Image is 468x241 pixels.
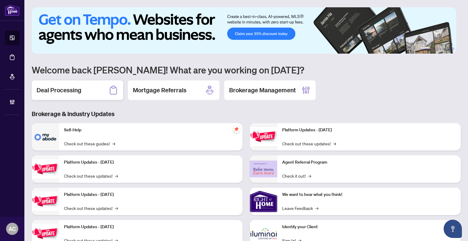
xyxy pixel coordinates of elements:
h2: Mortgage Referrals [133,86,186,94]
span: → [115,205,118,211]
span: → [333,140,336,147]
img: We want to hear what you think! [250,188,277,215]
span: → [112,140,115,147]
button: 3 [438,48,440,50]
img: Platform Updates - July 21, 2025 [32,192,59,211]
img: Self-Help [32,123,59,151]
span: AC [9,225,16,233]
img: logo [5,5,19,16]
h3: Brokerage & Industry Updates [32,110,461,118]
button: 5 [447,48,450,50]
img: Agent Referral Program [250,161,277,177]
a: Check out these updates!→ [64,172,118,179]
a: Check out these updates!→ [282,140,336,147]
p: We want to hear what you think! [282,191,456,198]
button: 1 [420,48,430,50]
span: → [315,205,318,211]
h2: Brokerage Management [229,86,296,94]
button: 6 [452,48,455,50]
img: Slide 0 [32,7,456,54]
a: Check out these updates!→ [64,205,118,211]
p: Identify your Client [282,224,456,230]
img: Platform Updates - June 23, 2025 [250,127,277,146]
p: Platform Updates - [DATE] [64,159,238,166]
a: Check out these guides!→ [64,140,115,147]
span: pushpin [233,126,240,133]
button: 2 [433,48,435,50]
h1: Welcome back [PERSON_NAME]! What are you working on [DATE]? [32,64,461,76]
span: → [308,172,311,179]
p: Platform Updates - [DATE] [64,224,238,230]
span: → [115,172,118,179]
p: Platform Updates - [DATE] [282,127,456,133]
a: Check it out!→ [282,172,311,179]
a: Leave Feedback→ [282,205,318,211]
h2: Deal Processing [37,86,81,94]
button: 4 [442,48,445,50]
button: Open asap [444,220,462,238]
p: Self-Help [64,127,238,133]
img: Platform Updates - September 16, 2025 [32,159,59,179]
p: Platform Updates - [DATE] [64,191,238,198]
p: Agent Referral Program [282,159,456,166]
